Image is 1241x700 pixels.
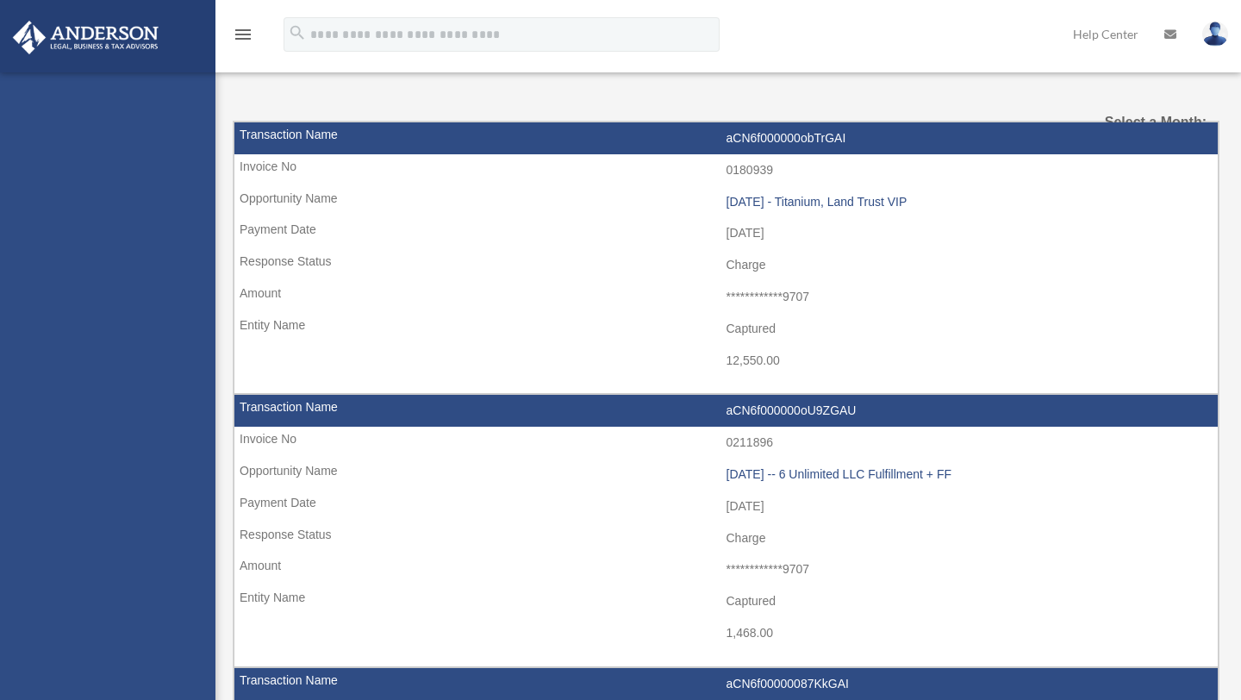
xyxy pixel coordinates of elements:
[234,154,1218,187] td: 0180939
[234,491,1218,523] td: [DATE]
[233,24,253,45] i: menu
[233,30,253,45] a: menu
[8,21,164,54] img: Anderson Advisors Platinum Portal
[234,617,1218,650] td: 1,468.00
[234,427,1218,459] td: 0211896
[1068,110,1207,134] label: Select a Month:
[288,23,307,42] i: search
[234,522,1218,555] td: Charge
[234,313,1218,346] td: Captured
[234,345,1218,378] td: 12,550.00
[234,249,1218,282] td: Charge
[234,395,1218,428] td: aCN6f000000oU9ZGAU
[727,195,1210,209] div: [DATE] - Titanium, Land Trust VIP
[1202,22,1228,47] img: User Pic
[234,585,1218,618] td: Captured
[234,122,1218,155] td: aCN6f000000obTrGAI
[234,217,1218,250] td: [DATE]
[727,467,1210,482] div: [DATE] -- 6 Unlimited LLC Fulfillment + FF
